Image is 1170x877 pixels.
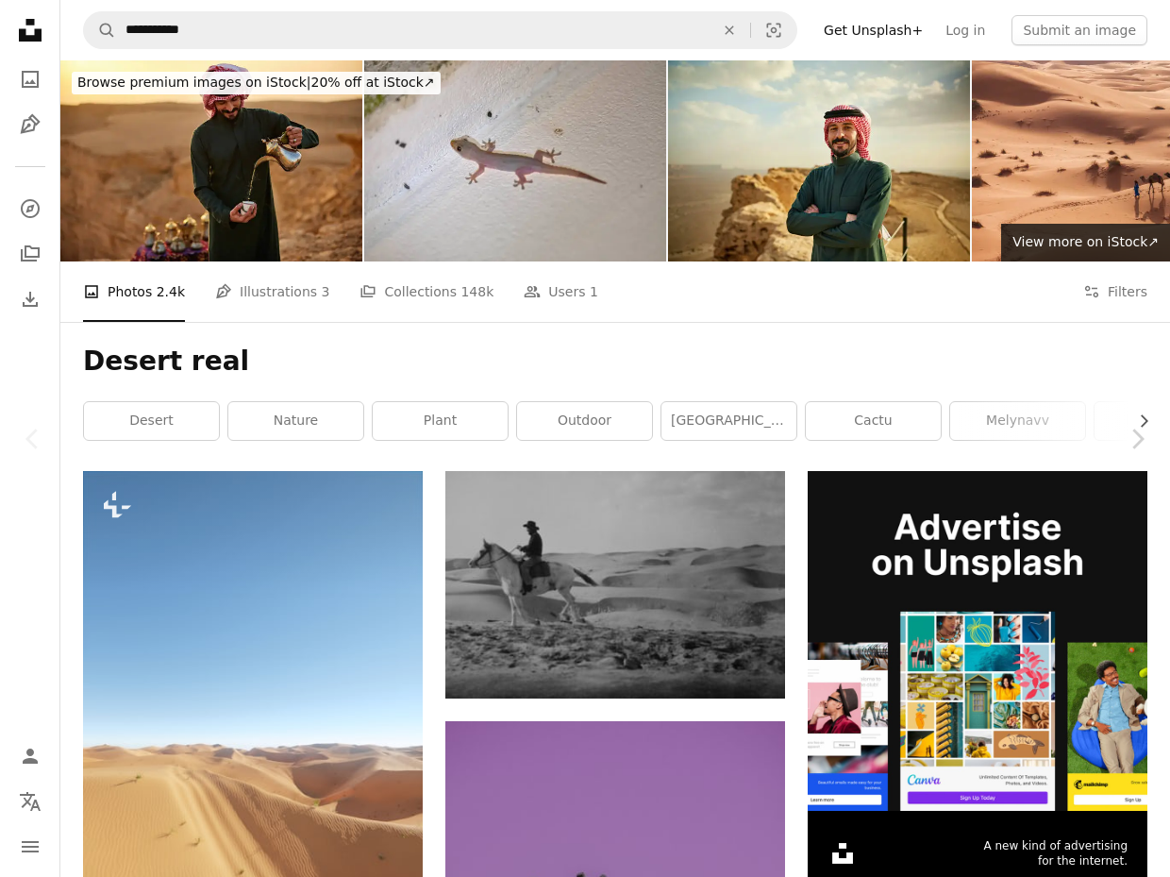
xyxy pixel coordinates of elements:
[668,60,970,261] img: Portrait of a happy young Saudi man at Edge of the World near Riyadh
[806,402,941,440] a: cactu
[83,345,1147,379] h1: Desert real
[524,261,598,322] a: Users 1
[364,60,666,261] img: Macro photo of a gecko on a wall
[11,280,49,318] a: Download History
[11,235,49,273] a: Collections
[359,261,493,322] a: Collections 148k
[950,402,1085,440] a: melynavv
[709,12,750,48] button: Clear
[11,783,49,820] button: Language
[751,12,796,48] button: Visual search
[808,471,1147,811] img: file-1636576776643-80d394b7be57image
[60,60,452,106] a: Browse premium images on iStock|20% off at iStock↗
[1104,348,1170,530] a: Next
[322,281,330,302] span: 3
[445,576,785,593] a: man riding horse on desert
[77,75,310,90] span: Browse premium images on iStock |
[11,737,49,775] a: Log in / Sign up
[77,75,435,90] span: 20% off at iStock ↗
[827,838,858,869] img: file-1631306537910-2580a29a3cfcimage
[215,261,329,322] a: Illustrations 3
[590,281,598,302] span: 1
[11,60,49,98] a: Photos
[460,281,493,302] span: 148k
[445,471,785,698] img: man riding horse on desert
[60,60,362,261] img: Saudi man pouring traditional tea in cup at Edge of the World, Riyadh
[1001,224,1170,261] a: View more on iStock↗
[661,402,796,440] a: [GEOGRAPHIC_DATA]
[1012,234,1159,249] span: View more on iStock ↗
[812,15,934,45] a: Get Unsplash+
[517,402,652,440] a: outdoor
[84,12,116,48] button: Search Unsplash
[83,765,423,782] a: a desert landscape with sand dunes and a blue sky
[1011,15,1147,45] button: Submit an image
[983,838,1128,870] span: A new kind of advertising for the internet.
[11,190,49,228] a: Explore
[228,402,363,440] a: nature
[1083,261,1147,322] button: Filters
[373,402,508,440] a: plant
[934,15,996,45] a: Log in
[11,828,49,866] button: Menu
[11,106,49,143] a: Illustrations
[83,11,797,49] form: Find visuals sitewide
[84,402,219,440] a: desert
